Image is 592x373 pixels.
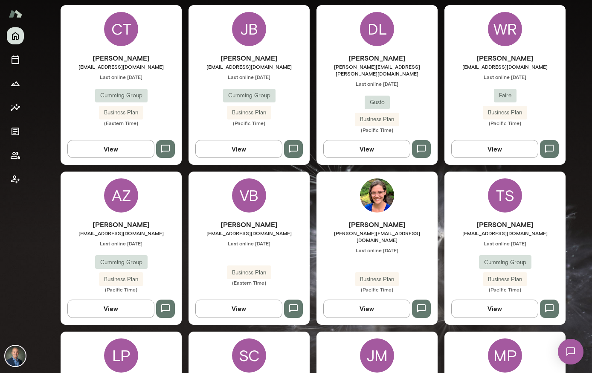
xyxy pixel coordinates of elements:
[99,108,143,117] span: Business Plan
[360,178,394,213] img: Annie McKenna
[7,99,24,116] button: Insights
[488,178,522,213] div: TS
[444,119,566,126] span: (Pacific Time)
[189,230,310,236] span: [EMAIL_ADDRESS][DOMAIN_NAME]
[7,171,24,188] button: Client app
[104,338,138,373] div: LP
[61,286,182,293] span: (Pacific Time)
[316,126,438,133] span: (Pacific Time)
[7,51,24,68] button: Sessions
[189,73,310,80] span: Last online [DATE]
[232,12,266,46] div: JB
[7,123,24,140] button: Documents
[189,219,310,230] h6: [PERSON_NAME]
[444,240,566,247] span: Last online [DATE]
[61,73,182,80] span: Last online [DATE]
[189,53,310,63] h6: [PERSON_NAME]
[104,12,138,46] div: CT
[67,140,154,158] button: View
[479,258,531,267] span: Cumming Group
[360,12,394,46] div: DL
[483,275,527,284] span: Business Plan
[104,178,138,213] div: AZ
[316,286,438,293] span: (Pacific Time)
[232,338,266,373] div: SC
[316,247,438,254] span: Last online [DATE]
[189,279,310,286] span: (Eastern Time)
[488,12,522,46] div: WR
[195,300,282,318] button: View
[7,75,24,92] button: Growth Plan
[355,115,399,124] span: Business Plan
[99,275,143,284] span: Business Plan
[444,53,566,63] h6: [PERSON_NAME]
[444,286,566,293] span: (Pacific Time)
[444,230,566,236] span: [EMAIL_ADDRESS][DOMAIN_NAME]
[365,98,390,107] span: Gusto
[7,147,24,164] button: Members
[488,338,522,373] div: MP
[451,300,538,318] button: View
[189,119,310,126] span: (Pacific Time)
[323,300,410,318] button: View
[61,63,182,70] span: [EMAIL_ADDRESS][DOMAIN_NAME]
[355,275,399,284] span: Business Plan
[444,219,566,230] h6: [PERSON_NAME]
[494,91,517,100] span: Faire
[227,268,271,277] span: Business Plan
[483,108,527,117] span: Business Plan
[61,119,182,126] span: (Eastern Time)
[61,230,182,236] span: [EMAIL_ADDRESS][DOMAIN_NAME]
[195,140,282,158] button: View
[61,240,182,247] span: Last online [DATE]
[189,63,310,70] span: [EMAIL_ADDRESS][DOMAIN_NAME]
[223,91,276,100] span: Cumming Group
[444,63,566,70] span: [EMAIL_ADDRESS][DOMAIN_NAME]
[232,178,266,213] div: VB
[95,91,148,100] span: Cumming Group
[323,140,410,158] button: View
[5,346,26,366] img: Michael Alden
[316,80,438,87] span: Last online [DATE]
[95,258,148,267] span: Cumming Group
[316,53,438,63] h6: [PERSON_NAME]
[360,338,394,373] div: JM
[189,240,310,247] span: Last online [DATE]
[316,230,438,243] span: [PERSON_NAME][EMAIL_ADDRESS][DOMAIN_NAME]
[67,300,154,318] button: View
[444,73,566,80] span: Last online [DATE]
[451,140,538,158] button: View
[61,219,182,230] h6: [PERSON_NAME]
[61,53,182,63] h6: [PERSON_NAME]
[316,219,438,230] h6: [PERSON_NAME]
[316,63,438,77] span: [PERSON_NAME][EMAIL_ADDRESS][PERSON_NAME][DOMAIN_NAME]
[9,6,22,22] img: Mento
[227,108,271,117] span: Business Plan
[7,27,24,44] button: Home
